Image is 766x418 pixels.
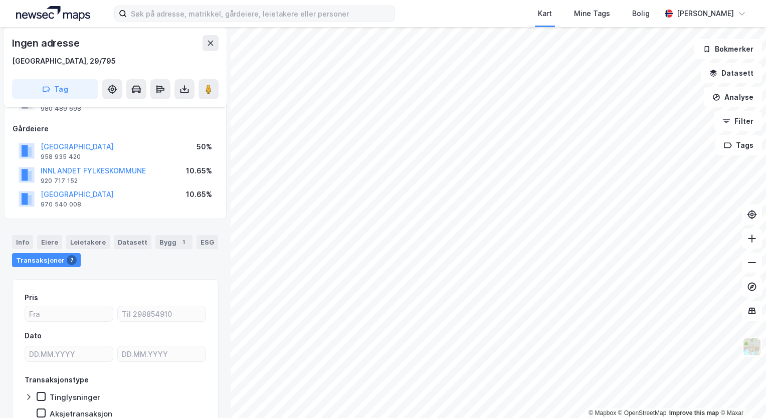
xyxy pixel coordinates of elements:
div: 50% [197,141,212,153]
div: 7 [67,255,77,265]
div: Tinglysninger [50,392,100,402]
div: Ingen adresse [12,35,81,51]
div: Transaksjoner [12,253,81,267]
div: 1 [178,237,188,247]
input: Fra [25,306,113,321]
div: Bygg [155,235,193,249]
div: [PERSON_NAME] [677,8,734,20]
div: 920 717 152 [41,177,78,185]
div: 970 540 008 [41,200,81,208]
div: Mine Tags [574,8,610,20]
input: Søk på adresse, matrikkel, gårdeiere, leietakere eller personer [127,6,395,21]
div: Dato [25,330,42,342]
a: OpenStreetMap [618,409,667,416]
div: Pris [25,292,38,304]
div: ESG [197,235,218,249]
div: Transaksjonstype [25,374,89,386]
iframe: Chat Widget [716,370,766,418]
a: Improve this map [669,409,719,416]
button: Tag [12,79,98,99]
a: Mapbox [589,409,616,416]
div: 980 489 698 [41,105,81,113]
div: 10.65% [186,188,212,200]
div: 10.65% [186,165,212,177]
input: DD.MM.YYYY [118,346,206,361]
div: Bolig [632,8,650,20]
input: Til 298854910 [118,306,206,321]
button: Analyse [704,87,762,107]
div: Kart [538,8,552,20]
div: 958 935 420 [41,153,81,161]
button: Filter [714,111,762,131]
div: Leietakere [66,235,110,249]
button: Bokmerker [694,39,762,59]
input: DD.MM.YYYY [25,346,113,361]
div: Info [12,235,33,249]
div: Eiere [37,235,62,249]
button: Datasett [701,63,762,83]
img: logo.a4113a55bc3d86da70a041830d287a7e.svg [16,6,90,21]
div: [GEOGRAPHIC_DATA], 29/795 [12,55,116,67]
div: Gårdeiere [13,123,218,135]
button: Tags [715,135,762,155]
img: Z [742,337,761,356]
div: Datasett [114,235,151,249]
